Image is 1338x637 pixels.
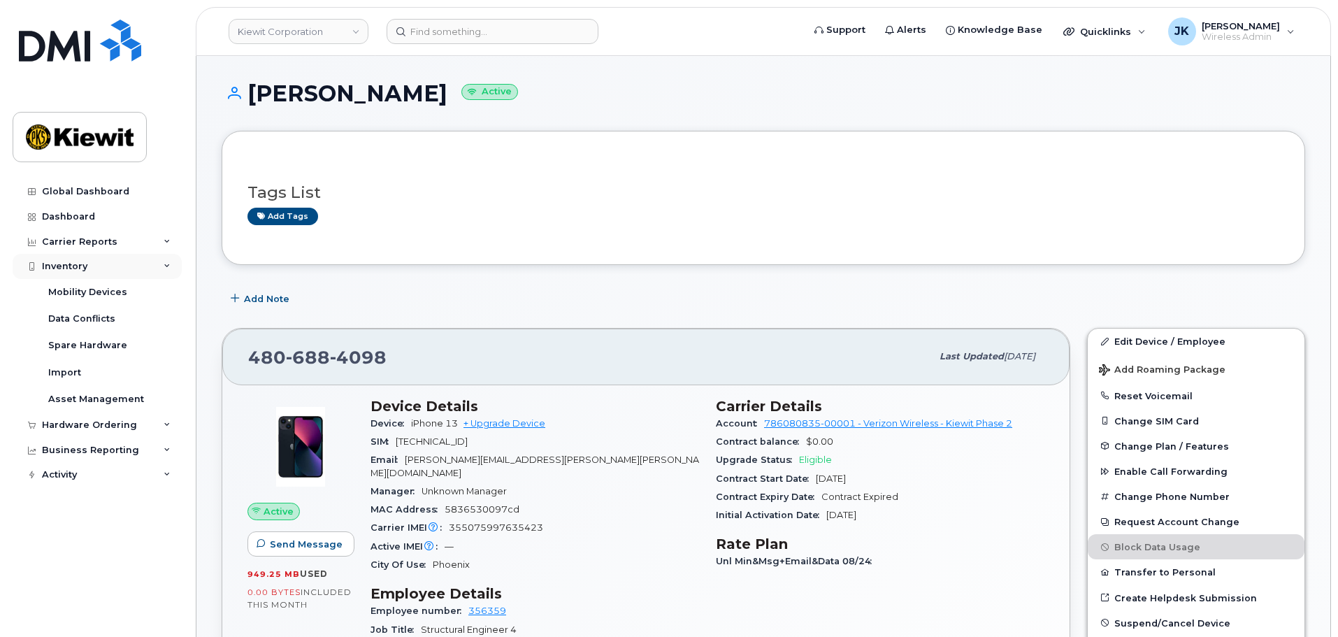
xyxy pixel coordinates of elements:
[371,436,396,447] span: SIM
[1088,329,1304,354] a: Edit Device / Employee
[445,504,519,515] span: 5836530097cd
[463,418,545,429] a: + Upgrade Device
[247,184,1279,201] h3: Tags List
[1088,509,1304,534] button: Request Account Change
[247,569,300,579] span: 949.25 MB
[716,455,799,465] span: Upgrade Status
[1277,576,1328,627] iframe: Messenger Launcher
[468,606,506,616] a: 356359
[806,436,833,447] span: $0.00
[1114,466,1228,477] span: Enable Call Forwarding
[421,624,517,635] span: Structural Engineer 4
[716,418,764,429] span: Account
[371,541,445,552] span: Active IMEI
[248,347,387,368] span: 480
[816,473,846,484] span: [DATE]
[1099,364,1225,378] span: Add Roaming Package
[371,522,449,533] span: Carrier IMEI
[371,624,421,635] span: Job Title
[422,486,507,496] span: Unknown Manager
[286,347,330,368] span: 688
[1114,441,1229,451] span: Change Plan / Features
[716,492,821,502] span: Contract Expiry Date
[1004,351,1035,362] span: [DATE]
[1088,355,1304,383] button: Add Roaming Package
[264,505,294,518] span: Active
[1088,434,1304,459] button: Change Plan / Features
[259,405,343,489] img: image20231002-3703462-1ig824h.jpeg
[433,559,470,570] span: Phoenix
[1088,534,1304,559] button: Block Data Usage
[371,455,699,478] span: [PERSON_NAME][EMAIL_ADDRESS][PERSON_NAME][PERSON_NAME][DOMAIN_NAME]
[1114,617,1230,628] span: Suspend/Cancel Device
[1088,585,1304,610] a: Create Helpdesk Submission
[716,436,806,447] span: Contract balance
[716,398,1044,415] h3: Carrier Details
[716,473,816,484] span: Contract Start Date
[1088,484,1304,509] button: Change Phone Number
[799,455,832,465] span: Eligible
[716,510,826,520] span: Initial Activation Date
[371,455,405,465] span: Email
[940,351,1004,362] span: Last updated
[821,492,898,502] span: Contract Expired
[247,587,352,610] span: included this month
[461,84,518,100] small: Active
[1088,408,1304,434] button: Change SIM Card
[826,510,856,520] span: [DATE]
[371,559,433,570] span: City Of Use
[1088,459,1304,484] button: Enable Call Forwarding
[300,568,328,579] span: used
[716,556,879,566] span: Unl Min&Msg+Email&Data 08/24
[244,292,289,306] span: Add Note
[247,531,354,557] button: Send Message
[371,398,699,415] h3: Device Details
[371,504,445,515] span: MAC Address
[330,347,387,368] span: 4098
[764,418,1012,429] a: 786080835-00001 - Verizon Wireless - Kiewit Phase 2
[222,286,301,311] button: Add Note
[716,536,1044,552] h3: Rate Plan
[1088,559,1304,585] button: Transfer to Personal
[411,418,458,429] span: iPhone 13
[449,522,543,533] span: 355075997635423
[371,418,411,429] span: Device
[396,436,468,447] span: [TECHNICAL_ID]
[371,486,422,496] span: Manager
[247,208,318,225] a: Add tags
[1088,610,1304,636] button: Suspend/Cancel Device
[247,587,301,597] span: 0.00 Bytes
[445,541,454,552] span: —
[222,81,1305,106] h1: [PERSON_NAME]
[371,585,699,602] h3: Employee Details
[1088,383,1304,408] button: Reset Voicemail
[270,538,343,551] span: Send Message
[371,606,468,616] span: Employee number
